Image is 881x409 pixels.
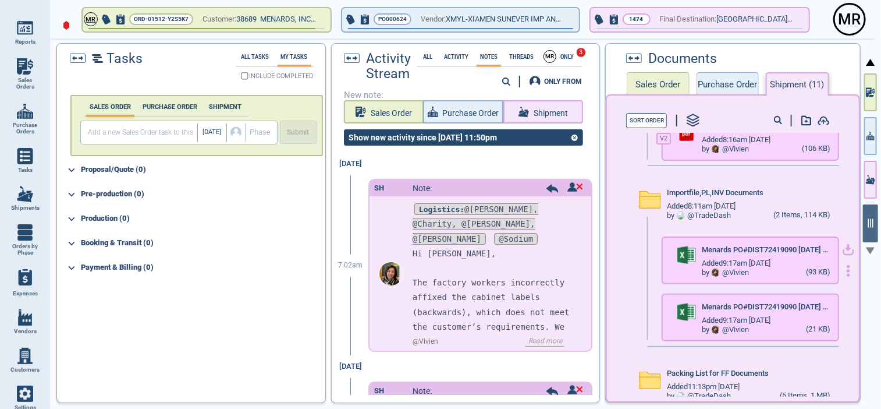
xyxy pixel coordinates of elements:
[503,100,583,124] button: Shipment
[557,54,577,60] span: ONLY
[506,54,537,60] label: Threads
[134,13,189,25] span: ORD-01512-Y2S5K7
[17,58,33,75] img: menu_icon
[702,316,770,325] span: Added 9:17am [DATE]
[413,338,438,346] span: @ Vivien
[278,54,311,60] label: My Tasks
[702,326,749,334] div: by @ Vivien
[656,133,671,144] label: V 2
[576,47,586,57] span: 3
[677,303,696,322] img: excel
[702,145,749,154] div: by @ Vivien
[9,122,41,135] span: Purchase Orders
[11,204,40,211] span: Shipments
[423,100,503,124] button: Purchase Order
[83,8,331,31] button: MRORD-01512-Y2S5K7Customer:38689 MENARDS, INC.*EAU CLAIRE
[567,385,583,394] img: unread icon
[446,13,564,26] span: XMYL-XIAMEN SUNEVER IMP AND EXP CO LTD
[807,325,831,334] div: (21 KB)
[205,103,245,111] label: SHIPMENT
[413,276,574,364] p: The factory workers incorrectly affixed the cabinet labels (backwards), which does not meet the c...
[9,77,41,90] span: Sales Orders
[802,144,831,154] div: (106 KB)
[17,224,33,241] img: menu_icon
[17,386,33,402] img: menu_icon
[677,392,685,400] img: Avatar
[420,54,436,60] label: All
[92,54,103,63] img: timeline2
[667,211,731,220] div: by @ TradeDash
[630,13,644,25] p: 1474
[835,5,864,34] div: M R
[250,73,314,79] span: INCLUDE COMPLETED
[84,13,97,26] div: M R
[333,355,368,378] div: [DATE]
[374,387,384,396] div: SH
[525,337,564,347] span: Read more
[81,161,323,179] div: Proposal/Quote (0)
[667,369,769,378] span: Packing List for FF Documents
[379,262,403,285] img: Avatar
[648,51,717,66] span: Documents
[17,309,33,326] img: menu_icon
[81,210,323,228] div: Production (0)
[421,13,446,26] span: Vendor:
[86,103,134,111] label: SALES ORDER
[766,72,829,96] button: Shipment (11)
[236,13,260,26] span: 38689
[626,113,667,128] button: Sort Order
[660,13,717,26] span: Final Destination:
[702,269,749,277] div: by @ Vivien
[774,211,831,220] div: (2 Items, 114 KB)
[443,106,499,121] span: Purchase Order
[712,145,720,153] img: Avatar
[81,234,323,253] div: Booking & Transit (0)
[17,148,33,164] img: menu_icon
[477,54,501,60] label: Notes
[250,128,271,137] span: Phase
[667,202,736,211] span: Added 8:11am [DATE]
[10,366,40,373] span: Customers
[702,303,830,312] span: Menards PO#DIST72419090 [DATE] XMYL PL&INV
[203,129,221,136] span: [DATE]
[14,328,37,335] span: Vendors
[413,184,432,193] span: Note:
[83,124,197,142] input: Add a new Sales Order task to this project
[413,203,538,244] span: @[PERSON_NAME], @Charity, @[PERSON_NAME], @[PERSON_NAME]
[818,116,830,125] img: add-document
[374,184,384,193] div: SH
[807,268,831,277] div: (93 KB)
[203,13,236,26] span: Customer:
[544,51,556,62] div: M R
[712,269,720,277] img: Avatar
[333,153,368,175] div: [DATE]
[667,189,763,198] span: Importfile,PL,INV Documents
[677,246,696,265] img: excel
[371,106,412,121] span: Sales Order
[15,38,35,45] span: Reports
[344,133,502,142] div: Show new activity since [DATE] 11:50pm
[413,386,432,396] span: Note:
[697,72,759,96] button: Purchase Order
[81,185,323,204] div: Pre-production (0)
[338,262,363,270] span: 7:02am
[17,103,33,119] img: menu_icon
[440,54,472,60] label: Activity
[13,290,38,297] span: Expenses
[238,54,273,60] label: All Tasks
[17,348,33,364] img: menu_icon
[139,103,201,111] label: PURCHASE ORDER
[378,13,407,25] span: PO000624
[667,383,740,392] span: Added 11:13pm [DATE]
[413,246,574,261] p: Hi [PERSON_NAME],
[712,326,720,334] img: Avatar
[567,182,583,192] img: unread icon
[63,20,70,30] img: diamond
[17,20,33,36] img: menu_icon
[717,13,794,26] span: [GEOGRAPHIC_DATA], [US_STATE]
[17,186,33,202] img: menu_icon
[677,211,685,220] img: Avatar
[419,205,464,214] strong: Logistics:
[544,78,582,85] div: ONLY FROM
[9,243,41,256] span: Orders by Phase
